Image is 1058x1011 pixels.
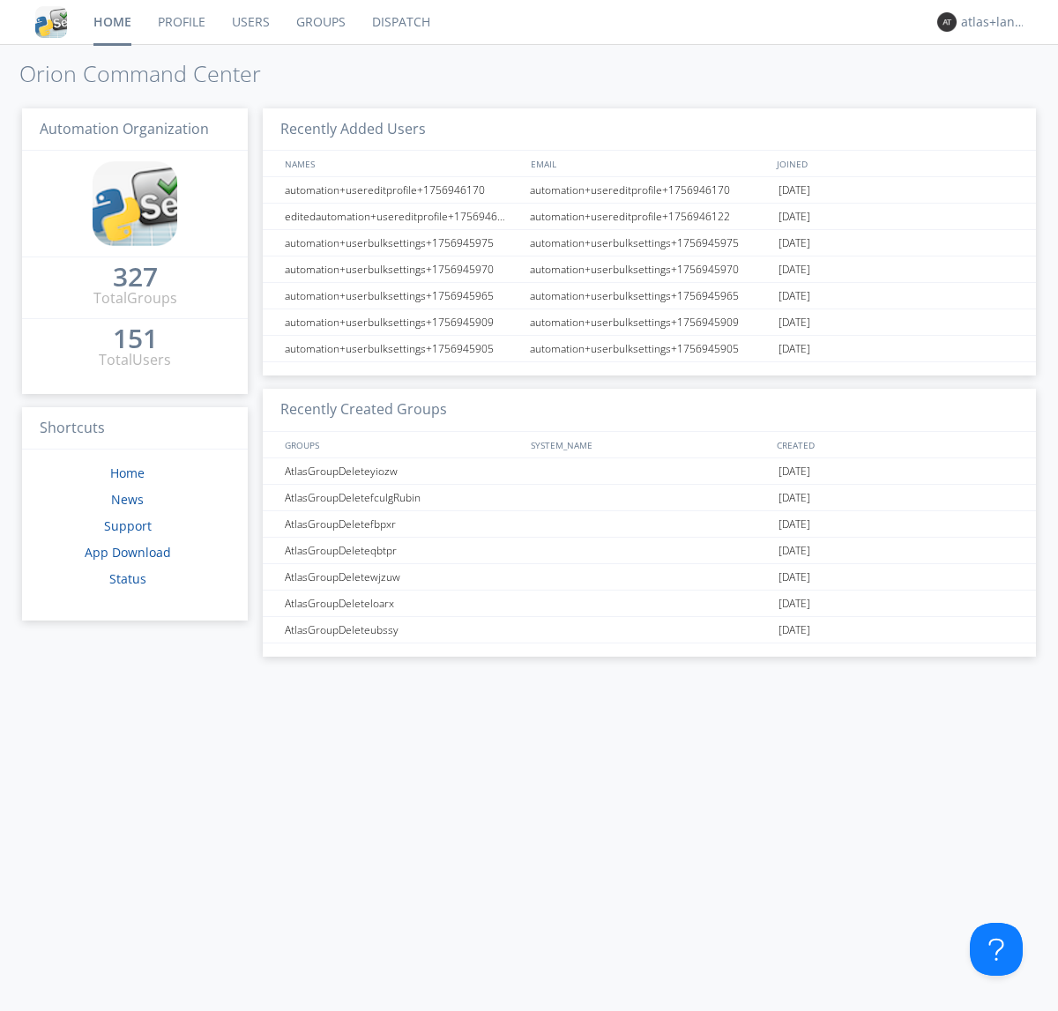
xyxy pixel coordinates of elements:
[937,12,957,32] img: 373638.png
[263,458,1036,485] a: AtlasGroupDeleteyiozw[DATE]
[779,177,810,204] span: [DATE]
[93,288,177,309] div: Total Groups
[113,268,158,286] div: 327
[280,204,525,229] div: editedautomation+usereditprofile+1756946122
[779,283,810,309] span: [DATE]
[110,465,145,481] a: Home
[93,161,177,246] img: cddb5a64eb264b2086981ab96f4c1ba7
[263,591,1036,617] a: AtlasGroupDeleteloarx[DATE]
[263,336,1036,362] a: automation+userbulksettings+1756945905automation+userbulksettings+1756945905[DATE]
[779,564,810,591] span: [DATE]
[525,336,774,361] div: automation+userbulksettings+1756945905
[280,177,525,203] div: automation+usereditprofile+1756946170
[280,564,525,590] div: AtlasGroupDeletewjzuw
[779,538,810,564] span: [DATE]
[779,511,810,538] span: [DATE]
[113,330,158,347] div: 151
[280,511,525,537] div: AtlasGroupDeletefbpxr
[263,538,1036,564] a: AtlasGroupDeleteqbtpr[DATE]
[263,309,1036,336] a: automation+userbulksettings+1756945909automation+userbulksettings+1756945909[DATE]
[779,204,810,230] span: [DATE]
[263,204,1036,230] a: editedautomation+usereditprofile+1756946122automation+usereditprofile+1756946122[DATE]
[525,204,774,229] div: automation+usereditprofile+1756946122
[779,230,810,256] span: [DATE]
[263,564,1036,591] a: AtlasGroupDeletewjzuw[DATE]
[779,309,810,336] span: [DATE]
[772,151,1019,176] div: JOINED
[280,617,525,643] div: AtlasGroupDeleteubssy
[280,256,525,282] div: automation+userbulksettings+1756945970
[280,458,525,484] div: AtlasGroupDeleteyiozw
[280,432,522,457] div: GROUPS
[263,511,1036,538] a: AtlasGroupDeletefbpxr[DATE]
[280,230,525,256] div: automation+userbulksettings+1756945975
[263,485,1036,511] a: AtlasGroupDeletefculgRubin[DATE]
[779,256,810,283] span: [DATE]
[99,350,171,370] div: Total Users
[280,283,525,309] div: automation+userbulksettings+1756945965
[779,591,810,617] span: [DATE]
[525,177,774,203] div: automation+usereditprofile+1756946170
[280,485,525,510] div: AtlasGroupDeletefculgRubin
[40,119,209,138] span: Automation Organization
[526,151,772,176] div: EMAIL
[779,458,810,485] span: [DATE]
[779,485,810,511] span: [DATE]
[263,108,1036,152] h3: Recently Added Users
[104,517,152,534] a: Support
[525,283,774,309] div: automation+userbulksettings+1756945965
[35,6,67,38] img: cddb5a64eb264b2086981ab96f4c1ba7
[280,151,522,176] div: NAMES
[526,432,772,457] div: SYSTEM_NAME
[772,432,1019,457] div: CREATED
[280,591,525,616] div: AtlasGroupDeleteloarx
[111,491,144,508] a: News
[280,309,525,335] div: automation+userbulksettings+1756945909
[263,389,1036,432] h3: Recently Created Groups
[85,544,171,561] a: App Download
[263,617,1036,643] a: AtlasGroupDeleteubssy[DATE]
[525,309,774,335] div: automation+userbulksettings+1756945909
[779,617,810,643] span: [DATE]
[970,923,1023,976] iframe: Toggle Customer Support
[263,256,1036,283] a: automation+userbulksettings+1756945970automation+userbulksettings+1756945970[DATE]
[779,336,810,362] span: [DATE]
[961,13,1027,31] div: atlas+language+check
[113,330,158,350] a: 151
[525,230,774,256] div: automation+userbulksettings+1756945975
[280,538,525,563] div: AtlasGroupDeleteqbtpr
[525,256,774,282] div: automation+userbulksettings+1756945970
[263,177,1036,204] a: automation+usereditprofile+1756946170automation+usereditprofile+1756946170[DATE]
[113,268,158,288] a: 327
[109,570,146,587] a: Status
[263,283,1036,309] a: automation+userbulksettings+1756945965automation+userbulksettings+1756945965[DATE]
[263,230,1036,256] a: automation+userbulksettings+1756945975automation+userbulksettings+1756945975[DATE]
[22,407,248,450] h3: Shortcuts
[280,336,525,361] div: automation+userbulksettings+1756945905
